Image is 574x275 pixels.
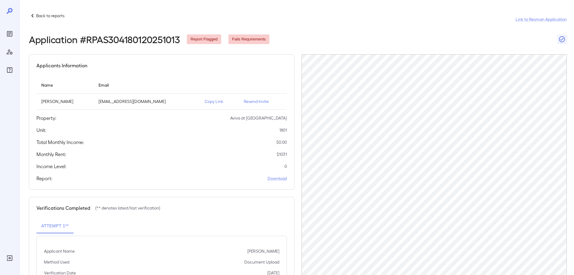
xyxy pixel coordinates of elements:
p: $ 0.00 [276,139,287,145]
p: Copy Link [205,98,234,104]
p: [PERSON_NAME] [247,248,279,254]
h5: Income Level: [36,163,66,170]
p: 1801 [279,127,287,133]
div: Reports [5,29,14,39]
p: $ 1031 [277,151,287,157]
a: Download [268,175,287,181]
th: Name [36,76,94,94]
p: [EMAIL_ADDRESS][DOMAIN_NAME] [99,98,195,104]
span: Report Flagged [187,37,221,42]
p: Resend Invite [244,98,282,104]
button: Attempt 1** [36,219,74,233]
h5: Applicants Information [36,62,87,69]
p: Back to reports [36,13,64,19]
h5: Unit: [36,126,46,134]
span: Fails Requirements [228,37,269,42]
h5: Verifications Completed [36,204,90,212]
h5: Property: [36,114,56,122]
h5: Report: [36,175,52,182]
p: [PERSON_NAME] [41,98,89,104]
h5: Monthly Rent: [36,151,66,158]
p: Applicant Name [44,248,75,254]
div: Manage Users [5,47,14,57]
p: Method Used [44,259,69,265]
p: (** denotes latest/last verification) [95,205,160,211]
div: FAQ [5,65,14,75]
table: simple table [36,76,287,110]
p: 0 [284,163,287,169]
a: Link to Resman Application [516,16,567,22]
h5: Total Monthly Income: [36,139,84,146]
button: Close Report [557,34,567,44]
p: Document Upload [244,259,279,265]
h2: Application # RPAS304180120251013 [29,34,180,45]
th: Email [94,76,200,94]
p: Aviva at [GEOGRAPHIC_DATA] [230,115,287,121]
div: Log Out [5,253,14,263]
